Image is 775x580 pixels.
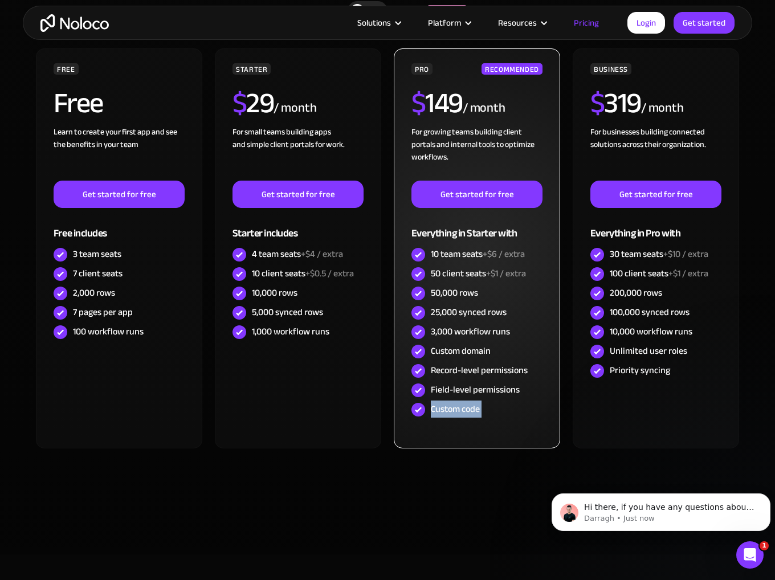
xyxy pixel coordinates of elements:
div: 2,000 rows [73,287,115,299]
iframe: Intercom live chat [736,541,764,569]
div: Resources [484,15,560,30]
div: 10 team seats [431,248,525,260]
span: +$1 / extra [486,265,526,282]
div: 5,000 synced rows [252,306,323,318]
span: +$4 / extra [301,246,343,263]
div: RECOMMENDED [482,63,542,75]
a: Get started for free [232,181,364,208]
div: Platform [414,15,484,30]
span: +$10 / extra [663,246,708,263]
div: 3,000 workflow runs [431,325,510,338]
div: Custom code [431,403,480,415]
span: +$0.5 / extra [305,265,354,282]
span: 1 [760,541,769,550]
div: 100 client seats [610,267,708,280]
span: $ [232,76,247,130]
div: STARTER [232,63,271,75]
span: $ [411,76,426,130]
div: For businesses building connected solutions across their organization. ‍ [590,126,721,181]
div: 10,000 rows [252,287,297,299]
span: +$6 / extra [483,246,525,263]
div: Everything in Pro with [590,208,721,245]
div: 10,000 workflow runs [610,325,692,338]
a: Pricing [560,15,613,30]
div: 3 team seats [73,248,121,260]
div: FREE [54,63,79,75]
div: Free includes [54,208,185,245]
div: Unlimited user roles [610,345,687,357]
h2: 319 [590,89,641,117]
a: home [40,14,109,32]
h2: Free [54,89,103,117]
div: 200,000 rows [610,287,662,299]
div: / month [274,99,316,117]
div: For growing teams building client portals and internal tools to optimize workflows. [411,126,542,181]
iframe: Intercom notifications message [547,469,775,549]
h2: 149 [411,89,463,117]
div: / month [463,99,505,117]
a: Get started for free [411,181,542,208]
div: Solutions [357,15,391,30]
div: Resources [498,15,537,30]
span: +$1 / extra [668,265,708,282]
div: 100,000 synced rows [610,306,690,318]
h2: 29 [232,89,274,117]
div: Field-level permissions [431,383,520,396]
div: 7 client seats [73,267,123,280]
a: Login [627,12,665,34]
div: Learn to create your first app and see the benefits in your team ‍ [54,126,185,181]
div: For small teams building apps and simple client portals for work. ‍ [232,126,364,181]
div: 50 client seats [431,267,526,280]
a: Get started [674,12,735,34]
div: / month [641,99,684,117]
div: 1,000 workflow runs [252,325,329,338]
div: Everything in Starter with [411,208,542,245]
div: 100 workflow runs [73,325,144,338]
div: Starter includes [232,208,364,245]
div: 7 pages per app [73,306,133,318]
div: Record-level permissions [431,364,528,377]
div: 30 team seats [610,248,708,260]
div: Priority syncing [610,364,670,377]
div: 4 team seats [252,248,343,260]
div: PRO [411,63,433,75]
div: Solutions [343,15,414,30]
a: Get started for free [54,181,185,208]
div: Custom domain [431,345,491,357]
div: 25,000 synced rows [431,306,507,318]
span: $ [590,76,605,130]
div: BUSINESS [590,63,631,75]
div: 10 client seats [252,267,354,280]
div: Platform [428,15,461,30]
a: Get started for free [590,181,721,208]
div: 50,000 rows [431,287,478,299]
